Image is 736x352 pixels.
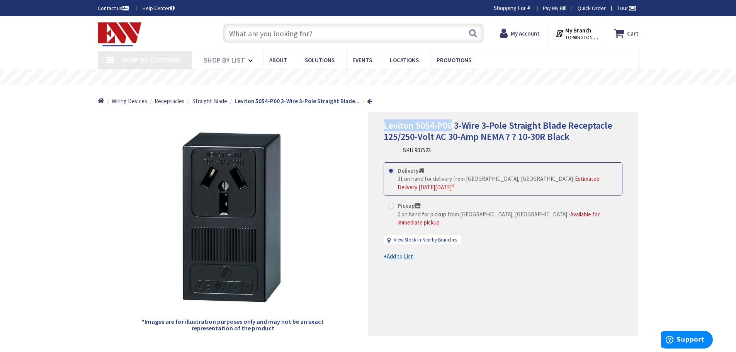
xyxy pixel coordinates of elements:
[543,4,566,12] a: Pay My Bill
[614,26,639,40] a: Cart
[398,175,573,182] span: 31 on hand for delivery from [GEOGRAPHIC_DATA], [GEOGRAPHIC_DATA]
[398,175,618,191] div: -
[352,56,372,64] span: Events
[398,211,568,218] span: 2 on hand for pickup from [GEOGRAPHIC_DATA], [GEOGRAPHIC_DATA].
[565,34,598,41] span: TORRINGTON, [GEOGRAPHIC_DATA]
[398,210,618,227] div: -
[298,73,439,82] rs-layer: Free Same Day Pickup at 19 Locations
[112,97,147,105] a: Wiring Devices
[384,119,612,143] span: Leviton 5054-P00 3-Wire 3-Pole Straight Blade Receptacle 125/250-Volt AC 30-Amp NEMA ? ? 10-30R B...
[98,4,130,12] a: Contact us
[235,97,360,105] strong: Leviton 5054-P00 3-Wire 3-Pole Straight Blade...
[223,24,484,43] input: What are you looking for?
[143,4,175,12] a: Help Center
[269,56,287,64] span: About
[415,146,431,154] span: 907523
[511,30,540,37] strong: My Account
[305,56,335,64] span: Solutions
[555,26,598,40] div: My Branch TORRINGTON, [GEOGRAPHIC_DATA]
[661,331,713,350] iframe: Opens a widget where you can find more information
[141,128,325,312] img: Leviton 5054-P00 3-Wire 3-Pole Straight Blade Receptacle 125/250-Volt AC 30-Amp NEMA ? ? 10-30R B...
[192,97,227,105] a: Straight Blade
[387,253,413,260] u: Add to List
[452,183,456,188] sup: th
[578,4,606,12] a: Quick Order
[141,318,325,332] h5: *Images are for illustration purposes only and may not be an exact representation of the product
[122,56,181,65] span: Shop By Category
[390,56,419,64] span: Locations
[398,202,421,209] strong: Pickup
[500,26,540,40] a: My Account
[403,146,431,154] div: SKU:
[98,22,142,46] img: Electrical Wholesalers, Inc.
[527,4,530,12] strong: #
[394,236,457,244] a: View Stock in Nearby Branches
[384,252,413,260] a: +Add to List
[617,4,637,12] span: Tour
[437,56,471,64] span: Promotions
[204,56,245,65] span: Shop By List
[398,175,600,190] span: Estimated Delivery [DATE][DATE]
[398,167,424,174] strong: Delivery
[627,26,639,40] strong: Cart
[494,4,526,12] span: Shopping For
[155,97,185,105] a: Receptacles
[384,253,413,260] span: +
[565,27,591,34] strong: My Branch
